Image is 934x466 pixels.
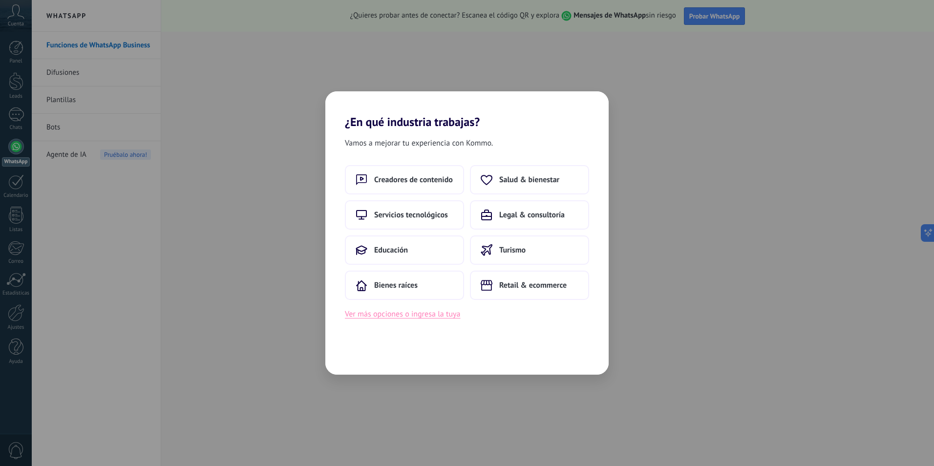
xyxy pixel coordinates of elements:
span: Turismo [499,245,526,255]
button: Legal & consultoría [470,200,589,230]
span: Bienes raíces [374,280,418,290]
button: Salud & bienestar [470,165,589,194]
h2: ¿En qué industria trabajas? [325,91,609,129]
span: Creadores de contenido [374,175,453,185]
button: Bienes raíces [345,271,464,300]
span: Salud & bienestar [499,175,559,185]
button: Educación [345,235,464,265]
span: Retail & ecommerce [499,280,567,290]
span: Educación [374,245,408,255]
span: Servicios tecnológicos [374,210,448,220]
span: Vamos a mejorar tu experiencia con Kommo. [345,137,493,149]
span: Legal & consultoría [499,210,565,220]
button: Retail & ecommerce [470,271,589,300]
button: Servicios tecnológicos [345,200,464,230]
button: Turismo [470,235,589,265]
button: Ver más opciones o ingresa la tuya [345,308,460,320]
button: Creadores de contenido [345,165,464,194]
